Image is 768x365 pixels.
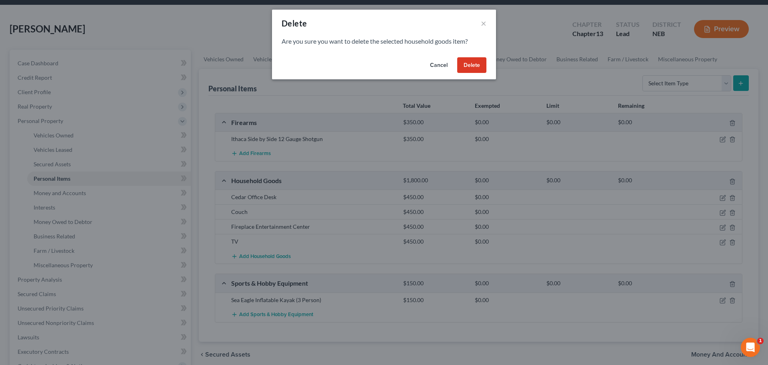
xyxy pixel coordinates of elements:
p: Are you sure you want to delete the selected household goods item? [282,37,486,46]
button: Cancel [424,57,454,73]
button: × [481,18,486,28]
span: 1 [757,338,764,344]
button: Delete [457,57,486,73]
div: Delete [282,18,307,29]
iframe: Intercom live chat [741,338,760,357]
